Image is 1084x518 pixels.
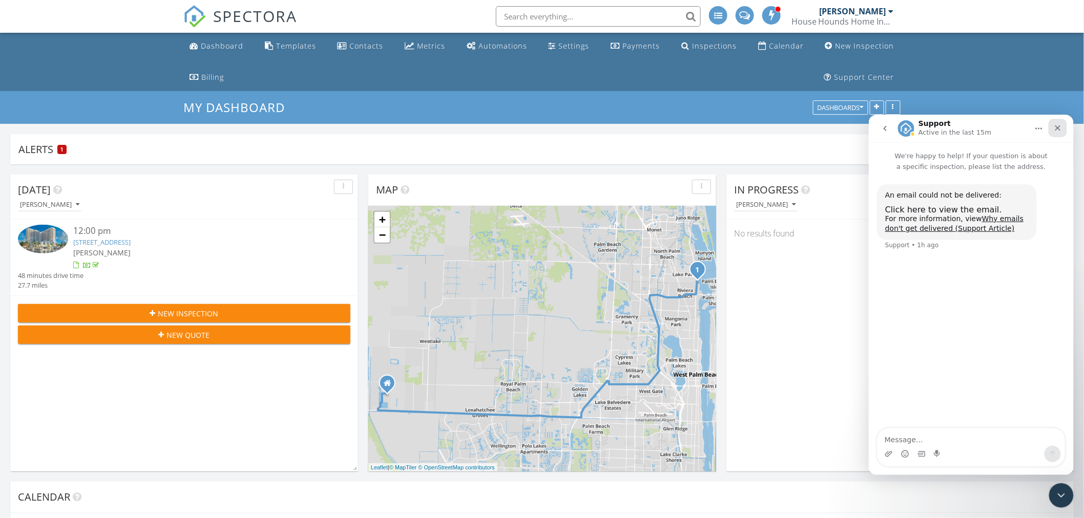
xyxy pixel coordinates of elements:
div: Payments [623,41,660,51]
a: SPECTORA [183,14,297,35]
div: Billing [201,72,224,82]
button: [PERSON_NAME] [18,198,81,212]
a: Leaflet [371,464,388,470]
span: In Progress [734,183,799,197]
div: Templates [276,41,316,51]
img: 9479617%2Fcover_photos%2FJlSfebfotpXKmSAryyQH%2Fsmall.jpg [18,225,68,253]
div: Metrics [417,41,445,51]
div: New Inspection [836,41,894,51]
a: Automations (Basic) [463,37,531,56]
span: New Quote [167,330,210,340]
a: Zoom in [374,212,390,227]
a: Calendar [754,37,808,56]
div: Inspections [692,41,737,51]
a: Dashboard [185,37,247,56]
div: Support Center [835,72,894,82]
a: Settings [545,37,594,56]
div: 220 Lake Shore Dr. 404, Lake Park, FL 33403 [698,269,704,275]
span: Calendar [18,490,70,504]
button: New Inspection [18,304,350,322]
div: Settings [559,41,590,51]
a: © OpenStreetMap contributors [419,464,495,470]
iframe: Intercom live chat [869,115,1074,475]
button: Dashboards [813,101,868,115]
a: My Dashboard [183,99,294,116]
a: Billing [185,68,228,87]
a: © MapTiler [389,464,417,470]
span: SPECTORA [213,5,297,27]
div: Calendar [769,41,804,51]
a: Metrics [401,37,449,56]
span: 1 [61,146,64,153]
div: Contacts [350,41,384,51]
button: [PERSON_NAME] [734,198,798,212]
img: The Best Home Inspection Software - Spectora [183,5,206,28]
div: 12:00 pm [73,225,323,238]
span: [PERSON_NAME] [73,248,131,257]
div: Automations [478,41,527,51]
a: Zoom out [374,227,390,243]
span: New Inspection [158,308,219,319]
a: [STREET_ADDRESS] [73,238,131,247]
div: Dashboards [818,104,864,112]
input: Search everything... [496,6,701,27]
a: Support Center [820,68,899,87]
div: No results found [726,220,1074,247]
span: [DATE] [18,183,51,197]
div: House Hounds Home Inspections LLC [791,16,894,27]
div: Alerts [18,142,1051,156]
button: New Quote [18,326,350,344]
div: [PERSON_NAME] [20,201,79,208]
a: Contacts [333,37,388,56]
i: 1 [696,267,700,274]
div: 48 minutes drive time [18,271,84,280]
span: Map [376,183,398,197]
a: Payments [607,37,664,56]
div: [PERSON_NAME] [820,6,886,16]
a: New Inspection [821,37,899,56]
div: [PERSON_NAME] [736,201,796,208]
div: 1206 Bushel Creek Xing, Loxahatchee FL 33470 [387,383,393,389]
iframe: Intercom live chat [1049,483,1074,508]
a: Templates [261,37,320,56]
a: 12:00 pm [STREET_ADDRESS] [PERSON_NAME] 48 minutes drive time 27.7 miles [18,225,350,290]
div: Dashboard [201,41,243,51]
a: Inspections [677,37,741,56]
div: | [368,463,497,472]
div: 27.7 miles [18,280,84,290]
